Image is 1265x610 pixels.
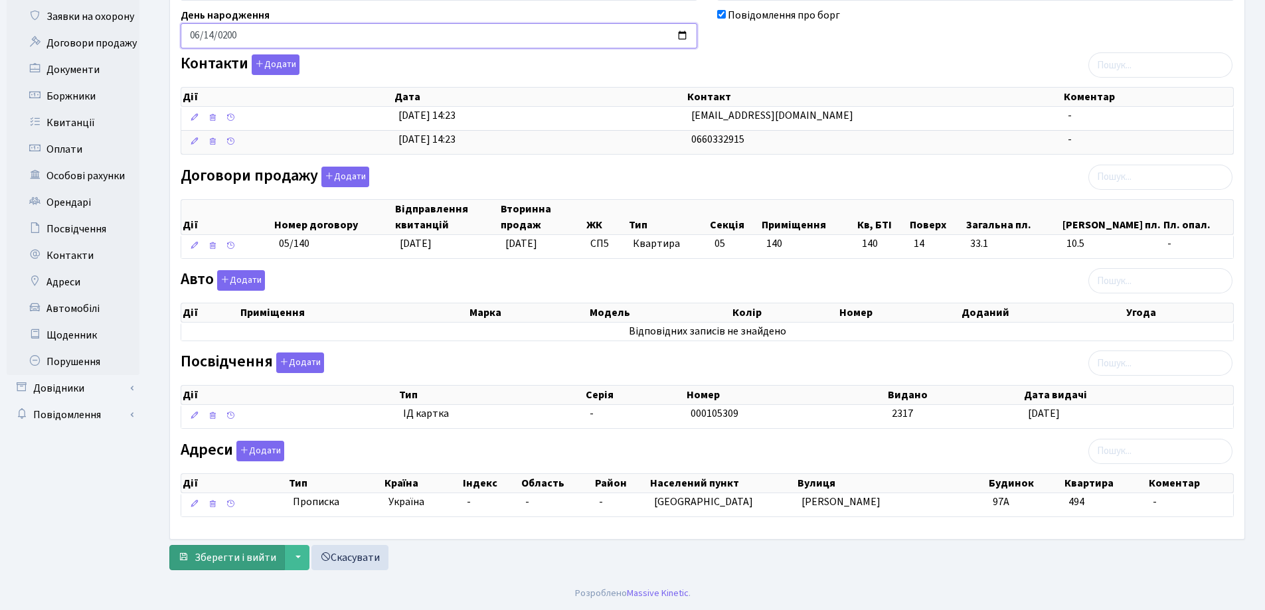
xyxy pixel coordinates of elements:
[400,236,432,251] span: [DATE]
[7,375,139,402] a: Довідники
[233,438,284,461] a: Додати
[590,236,622,252] span: СП5
[970,236,1056,252] span: 33.1
[398,132,456,147] span: [DATE] 14:23
[7,269,139,295] a: Адреси
[169,545,285,570] button: Зберегти і вийти
[505,236,537,251] span: [DATE]
[993,495,1009,509] span: 97А
[1088,52,1232,78] input: Пошук...
[766,236,782,251] span: 140
[7,189,139,216] a: Орендарі
[908,200,965,234] th: Поверх
[1153,495,1157,509] span: -
[311,545,388,570] a: Скасувати
[467,495,471,509] span: -
[1088,439,1232,464] input: Пошук...
[801,495,881,509] span: [PERSON_NAME]
[273,200,394,234] th: Номер договору
[181,441,284,461] label: Адреси
[462,474,520,493] th: Індекс
[7,295,139,322] a: Автомобілі
[499,200,585,234] th: Вторинна продаж
[627,586,689,600] a: Massive Kinetic
[7,402,139,428] a: Повідомлення
[1068,495,1084,509] span: 494
[892,406,913,421] span: 2317
[7,3,139,30] a: Заявки на охорону
[862,236,904,252] span: 140
[248,52,299,76] a: Додати
[321,167,369,187] button: Договори продажу
[654,495,753,509] span: [GEOGRAPHIC_DATA]
[1063,474,1147,493] th: Квартира
[273,350,324,374] a: Додати
[796,474,987,493] th: Вулиця
[633,236,703,252] span: Квартира
[1162,200,1233,234] th: Пл. опал.
[181,323,1233,341] td: Відповідних записів не знайдено
[965,200,1061,234] th: Загальна пл.
[236,441,284,461] button: Адреси
[403,406,579,421] span: ІД картка
[276,352,324,373] button: Посвідчення
[7,242,139,269] a: Контакти
[584,386,685,404] th: Серія
[181,88,393,106] th: Дії
[691,108,853,123] span: [EMAIL_ADDRESS][DOMAIN_NAME]
[398,108,456,123] span: [DATE] 14:23
[393,88,686,106] th: Дата
[760,200,856,234] th: Приміщення
[1066,236,1157,252] span: 10.5
[1062,88,1233,106] th: Коментар
[288,474,383,493] th: Тип
[398,386,584,404] th: Тип
[181,474,288,493] th: Дії
[1068,108,1072,123] span: -
[520,474,594,493] th: Область
[525,495,529,509] span: -
[252,54,299,75] button: Контакти
[590,406,594,421] span: -
[181,386,398,404] th: Дії
[181,200,273,234] th: Дії
[181,167,369,187] label: Договори продажу
[217,270,265,291] button: Авто
[628,200,709,234] th: Тип
[181,303,239,322] th: Дії
[599,495,603,509] span: -
[7,136,139,163] a: Оплати
[181,352,324,373] label: Посвідчення
[279,236,309,251] span: 05/140
[195,550,276,565] span: Зберегти і вийти
[318,164,369,187] a: Додати
[575,586,691,601] div: Розроблено .
[7,83,139,110] a: Боржники
[588,303,730,322] th: Модель
[7,322,139,348] a: Щоденник
[388,495,456,510] span: Україна
[594,474,649,493] th: Район
[214,268,265,291] a: Додати
[181,54,299,75] label: Контакти
[856,200,908,234] th: Кв, БТІ
[7,348,139,375] a: Порушення
[709,200,761,234] th: Секція
[383,474,462,493] th: Країна
[987,474,1063,493] th: Будинок
[1061,200,1162,234] th: [PERSON_NAME] пл.
[691,132,744,147] span: 0660332915
[686,88,1062,106] th: Контакт
[7,30,139,56] a: Договори продажу
[7,216,139,242] a: Посвідчення
[1125,303,1233,322] th: Угода
[649,474,796,493] th: Населений пункт
[1028,406,1060,421] span: [DATE]
[1167,236,1228,252] span: -
[1088,350,1232,376] input: Пошук...
[7,56,139,83] a: Документи
[7,163,139,189] a: Особові рахунки
[960,303,1126,322] th: Доданий
[728,7,840,23] label: Повідомлення про борг
[239,303,469,322] th: Приміщення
